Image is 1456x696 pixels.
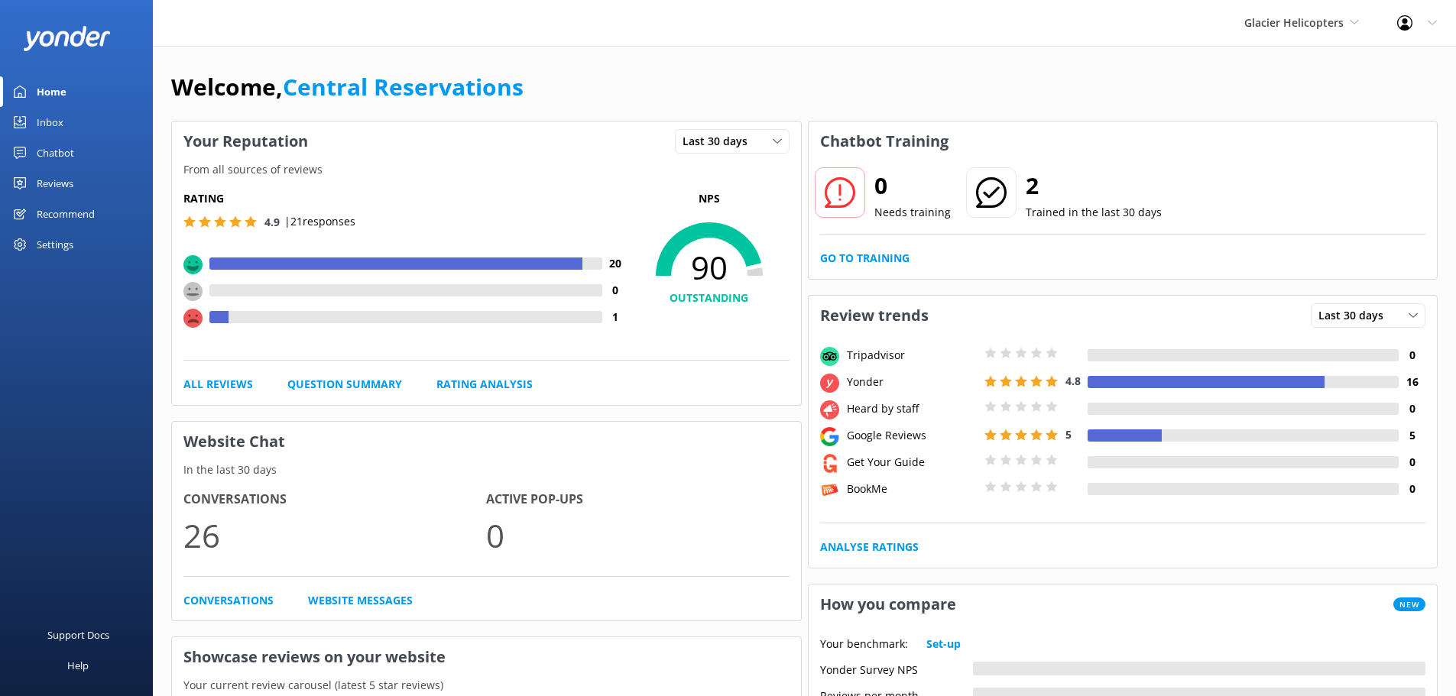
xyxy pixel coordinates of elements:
h2: 2 [1026,167,1162,204]
p: Your current review carousel (latest 5 star reviews) [172,677,801,694]
span: Glacier Helicopters [1244,15,1344,30]
div: Settings [37,229,73,260]
h3: How you compare [809,584,968,624]
div: BookMe [843,481,981,497]
p: Needs training [874,204,951,221]
h4: 20 [602,255,629,272]
h4: Conversations [183,490,486,510]
h4: OUTSTANDING [629,290,790,306]
a: Conversations [183,592,274,609]
h4: Active Pop-ups [486,490,789,510]
div: Yonder Survey NPS [820,662,973,675]
h4: 0 [602,282,629,299]
span: 5 [1065,427,1072,442]
a: Website Messages [308,592,413,609]
div: Support Docs [47,620,109,650]
h3: Review trends [809,296,940,335]
span: 4.9 [264,215,280,229]
div: Home [37,76,66,107]
p: Your benchmark: [820,636,908,652]
a: Question Summary [287,376,402,393]
div: Tripadvisor [843,347,981,364]
h4: 5 [1399,427,1425,444]
div: Help [67,650,89,681]
span: Last 30 days [1318,307,1393,324]
p: From all sources of reviews [172,161,801,178]
a: All Reviews [183,376,253,393]
h1: Welcome, [171,69,524,105]
div: Recommend [37,199,95,229]
a: Analyse Ratings [820,539,919,555]
a: Go to Training [820,250,910,267]
p: NPS [629,190,790,207]
a: Rating Analysis [436,376,533,393]
h5: Rating [183,190,629,207]
div: Get Your Guide [843,454,981,471]
div: Chatbot [37,138,74,168]
p: In the last 30 days [172,461,801,478]
h4: 0 [1399,481,1425,497]
h3: Showcase reviews on your website [172,637,801,677]
div: Heard by staff [843,400,981,417]
span: 4.8 [1065,374,1081,388]
h4: 0 [1399,400,1425,417]
p: | 21 responses [284,213,355,230]
div: Yonder [843,374,981,390]
span: 90 [629,248,790,286]
h3: Your Reputation [172,121,319,161]
h2: 0 [874,167,951,204]
span: Last 30 days [683,133,757,150]
h4: 16 [1399,374,1425,390]
h3: Website Chat [172,422,801,461]
a: Central Reservations [283,71,524,102]
p: Trained in the last 30 days [1026,204,1162,221]
a: Set-up [926,636,961,652]
img: yonder-white-logo.png [23,26,111,51]
span: New [1393,597,1425,611]
p: 26 [183,510,486,561]
div: Inbox [37,107,63,138]
h4: 0 [1399,454,1425,471]
div: Google Reviews [843,427,981,444]
h4: 0 [1399,347,1425,364]
div: Reviews [37,168,73,199]
p: 0 [486,510,789,561]
h4: 1 [602,309,629,325]
h3: Chatbot Training [809,121,960,161]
